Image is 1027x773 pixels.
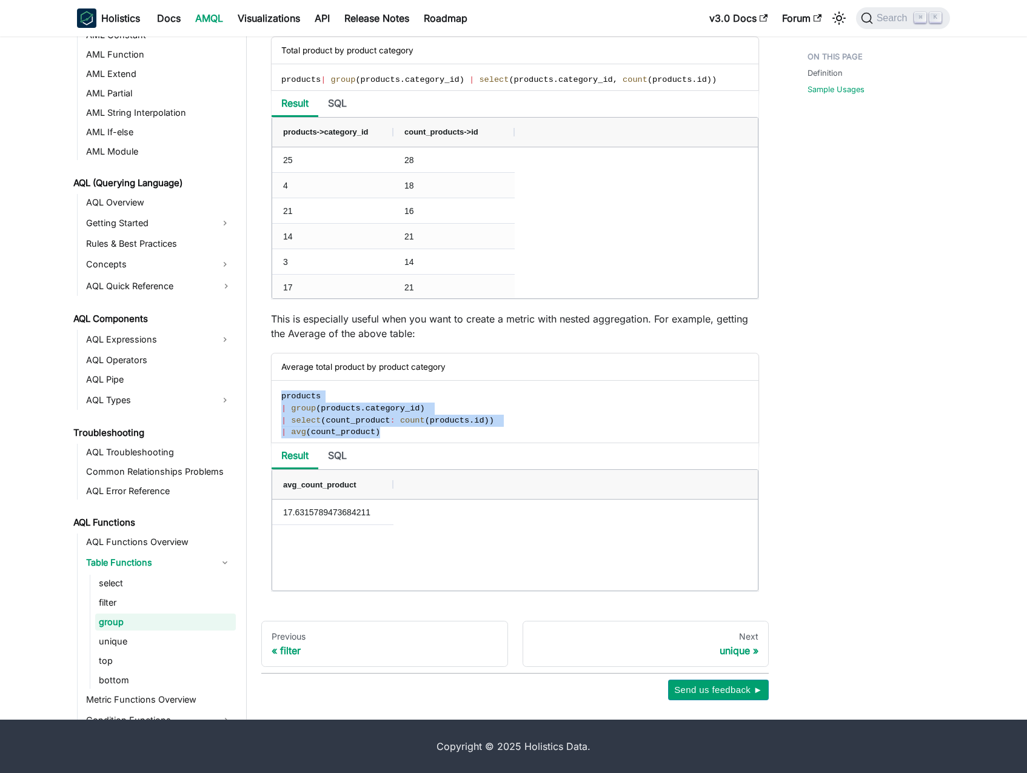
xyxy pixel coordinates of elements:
div: filter [272,644,498,657]
span: id [697,75,706,84]
b: Holistics [101,11,140,25]
span: . [692,75,697,84]
button: Expand sidebar category 'AQL Types' [214,390,236,410]
span: | [281,416,286,425]
div: 4 [272,173,393,198]
li: SQL [318,91,356,117]
div: unique [533,644,759,657]
span: | [281,427,286,437]
span: count_product [326,416,390,425]
div: 21 [272,198,393,223]
button: Expand sidebar category 'Concepts' [214,255,236,274]
a: AML String Interpolation [82,104,236,121]
li: Result [272,91,318,117]
div: 21 [393,275,515,299]
a: AQL Operators [82,352,236,369]
p: This is especially useful when you want to create a metric with nested aggregation. For example, ... [271,312,759,341]
div: Copyright © 2025 Holistics Data. [128,739,899,754]
span: products [652,75,692,84]
span: count_products->id [404,127,478,136]
a: Table Functions [82,553,214,572]
a: Common Relationships Problems [82,463,236,480]
span: avg [291,427,306,437]
div: 18 [393,173,515,198]
div: 17.6315789473684211 [272,500,393,524]
span: category_id [366,404,420,413]
span: | [281,404,286,413]
span: ) [484,416,489,425]
a: Visualizations [230,8,307,28]
div: 14 [272,224,393,249]
kbd: ⌘ [914,12,926,23]
button: Expand sidebar category 'Getting Started' [214,213,236,233]
span: . [400,75,405,84]
a: AQL Components [70,310,236,327]
span: group [291,404,316,413]
span: count [400,416,425,425]
div: 3 [272,249,393,274]
button: Collapse sidebar category 'Table Functions' [214,553,236,572]
a: top [95,652,236,669]
span: id [474,416,484,425]
span: select [479,75,509,84]
div: 16 [393,198,515,223]
a: Definition [808,67,843,79]
button: Switch between dark and light mode (currently light mode) [829,8,849,28]
li: Result [272,443,318,469]
a: Sample Usages [808,84,865,95]
a: select [95,575,236,592]
a: Release Notes [337,8,416,28]
span: | [321,75,326,84]
a: v3.0 Docs [702,8,775,28]
a: unique [95,633,236,650]
a: AQL Functions Overview [82,534,236,550]
span: ) [460,75,464,84]
a: AQL Error Reference [82,483,236,500]
div: Next [533,631,759,642]
div: 28 [393,147,515,172]
a: AQL Expressions [82,330,214,349]
a: AQL (Querying Language) [70,175,236,192]
a: API [307,8,337,28]
span: avg_count_product [283,480,356,489]
span: products [514,75,554,84]
div: Previous [272,631,498,642]
div: 21 [393,224,515,249]
span: group [331,75,356,84]
span: products->category_id [283,127,369,136]
a: AQL Functions [70,514,236,531]
span: ) [707,75,712,84]
a: Getting Started [82,213,214,233]
a: Troubleshooting [70,424,236,441]
span: ) [489,416,494,425]
div: 17 [272,275,393,299]
span: ) [712,75,717,84]
div: 14 [393,249,515,274]
button: Send us feedback ► [668,680,769,700]
span: products [321,404,360,413]
span: ( [306,427,311,437]
span: Search [873,13,915,24]
span: category_id [405,75,460,84]
span: products [281,392,321,401]
a: Rules & Best Practices [82,235,236,252]
span: . [361,404,366,413]
span: products [361,75,400,84]
span: count_product [311,427,375,437]
a: AML Function [82,46,236,63]
a: AQL Overview [82,194,236,211]
a: HolisticsHolistics [77,8,140,28]
a: AML Extend [82,65,236,82]
a: bottom [95,672,236,689]
a: Concepts [82,255,214,274]
a: AML Partial [82,85,236,102]
span: products [281,75,321,84]
a: AML If-else [82,124,236,141]
span: ( [316,404,321,413]
span: , [613,75,618,84]
a: filter [95,594,236,611]
a: group [95,614,236,631]
span: products [430,416,469,425]
a: Previousfilter [261,621,508,667]
li: SQL [318,443,356,469]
